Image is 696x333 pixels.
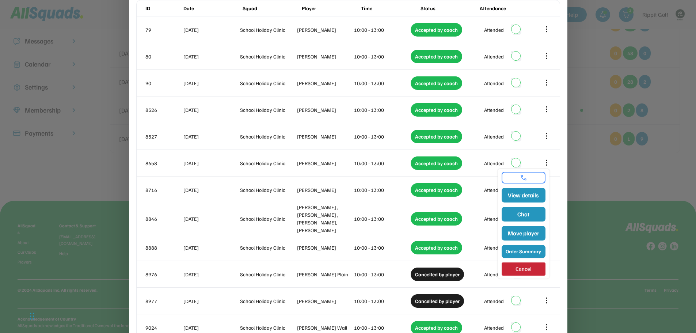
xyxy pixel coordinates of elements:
[145,215,182,223] div: 8846
[411,23,462,37] div: Accepted by coach
[145,53,182,60] div: 80
[145,324,182,332] div: 9024
[183,324,239,332] div: [DATE]
[240,244,296,251] div: School Holiday Clinic
[411,268,464,281] div: Cancelled by player
[145,133,182,140] div: 8527
[297,203,353,234] div: [PERSON_NAME] , [PERSON_NAME] , [PERSON_NAME], [PERSON_NAME]
[354,186,410,194] div: 10:00 - 13:00
[411,156,462,170] div: Accepted by coach
[484,215,504,223] div: Attended
[297,244,353,251] div: [PERSON_NAME]
[484,244,504,251] div: Attended
[183,26,239,34] div: [DATE]
[361,4,419,12] div: Time
[243,4,300,12] div: Squad
[297,186,353,194] div: [PERSON_NAME]
[183,53,239,60] div: [DATE]
[354,79,410,87] div: 10:00 - 13:00
[354,26,410,34] div: 10:00 - 13:00
[484,133,504,140] div: Attended
[297,159,353,167] div: [PERSON_NAME]
[411,50,462,63] div: Accepted by coach
[484,79,504,87] div: Attended
[354,106,410,114] div: 10:00 - 13:00
[240,186,296,194] div: School Holiday Clinic
[145,79,182,87] div: 90
[183,159,239,167] div: [DATE]
[354,297,410,305] div: 10:00 - 13:00
[183,106,239,114] div: [DATE]
[145,186,182,194] div: 8716
[240,26,296,34] div: School Holiday Clinic
[183,4,241,12] div: Date
[484,106,504,114] div: Attended
[421,4,478,12] div: Status
[297,324,353,332] div: [PERSON_NAME] Wall
[484,186,504,194] div: Attended
[354,159,410,167] div: 10:00 - 13:00
[145,159,182,167] div: 8658
[411,183,462,197] div: Accepted by coach
[297,297,353,305] div: [PERSON_NAME]
[354,244,410,251] div: 10:00 - 13:00
[240,133,296,140] div: School Holiday Clinic
[240,79,296,87] div: School Holiday Clinic
[484,324,504,332] div: Attended
[145,26,182,34] div: 79
[502,226,545,241] button: Move player
[240,270,296,278] div: School Holiday Clinic
[411,294,464,308] div: Cancelled by player
[240,324,296,332] div: School Holiday Clinic
[502,188,545,203] button: View details
[183,244,239,251] div: [DATE]
[484,159,504,167] div: Attended
[240,215,296,223] div: School Holiday Clinic
[240,53,296,60] div: School Holiday Clinic
[183,133,239,140] div: [DATE]
[297,53,353,60] div: [PERSON_NAME]
[145,4,182,12] div: ID
[480,4,537,12] div: Attendance
[183,79,239,87] div: [DATE]
[240,159,296,167] div: School Holiday Clinic
[354,133,410,140] div: 10:00 - 13:00
[183,297,239,305] div: [DATE]
[297,106,353,114] div: [PERSON_NAME]
[297,26,353,34] div: [PERSON_NAME]
[502,245,545,258] button: Order Summary
[145,297,182,305] div: 8977
[502,262,545,276] button: Cancel
[354,215,410,223] div: 10:00 - 13:00
[502,207,545,222] button: Chat
[411,241,462,254] div: Accepted by coach
[354,324,410,332] div: 10:00 - 13:00
[411,130,462,143] div: Accepted by coach
[484,26,504,34] div: Attended
[145,244,182,251] div: 8888
[411,103,462,117] div: Accepted by coach
[145,270,182,278] div: 8976
[484,270,504,278] div: Attended
[240,106,296,114] div: School Holiday Clinic
[145,106,182,114] div: 8526
[297,79,353,87] div: [PERSON_NAME]
[484,53,504,60] div: Attended
[183,186,239,194] div: [DATE]
[297,270,353,278] div: [PERSON_NAME] Plain
[297,133,353,140] div: [PERSON_NAME]
[411,212,462,226] div: Accepted by coach
[354,270,410,278] div: 10:00 - 13:00
[302,4,360,12] div: Player
[411,76,462,90] div: Accepted by coach
[484,297,504,305] div: Attended
[183,215,239,223] div: [DATE]
[240,297,296,305] div: School Holiday Clinic
[183,270,239,278] div: [DATE]
[354,53,410,60] div: 10:00 - 13:00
